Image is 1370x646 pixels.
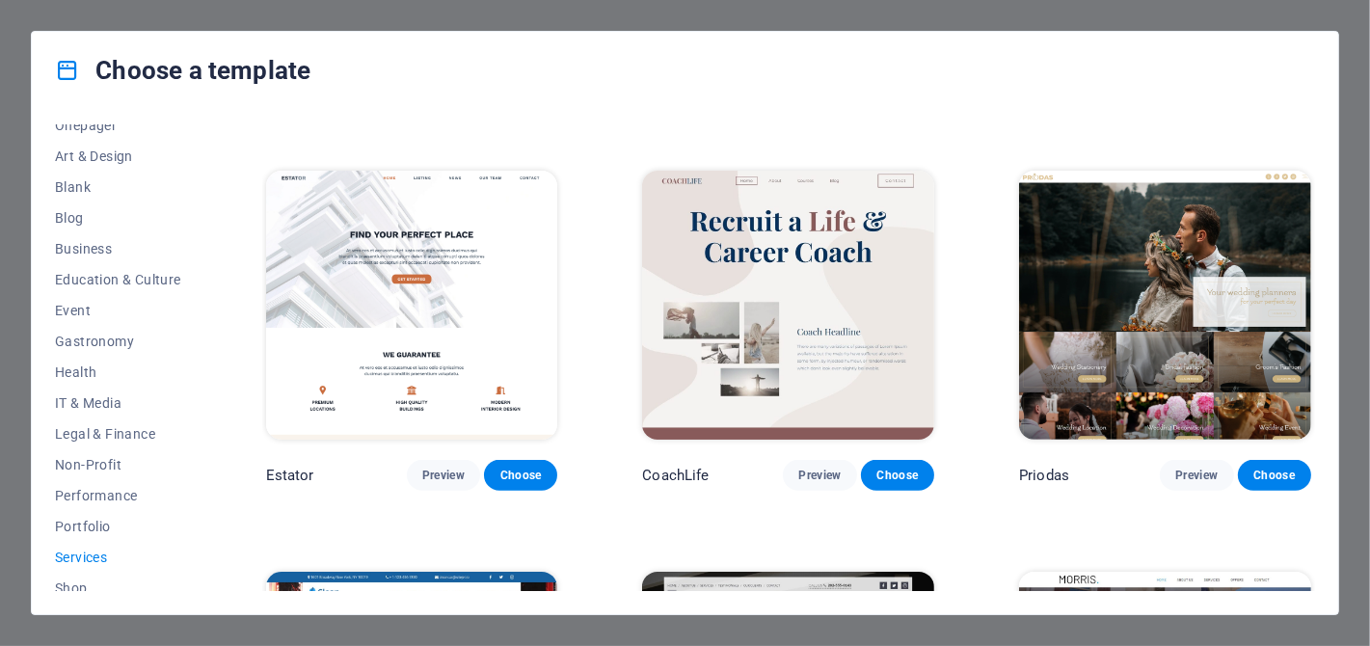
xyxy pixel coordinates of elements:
span: Health [55,364,181,380]
span: Business [55,241,181,256]
img: Estator [266,171,558,440]
button: Preview [783,460,856,491]
img: CoachLife [642,171,934,440]
span: Art & Design [55,148,181,164]
img: Priodas [1019,171,1311,440]
span: Onepager [55,118,181,133]
button: Blank [55,172,181,202]
button: Choose [484,460,557,491]
button: Gastronomy [55,326,181,357]
button: Event [55,295,181,326]
span: Choose [876,468,919,483]
span: Performance [55,488,181,503]
span: IT & Media [55,395,181,411]
span: Choose [499,468,542,483]
p: Priodas [1019,466,1069,485]
h4: Choose a template [55,55,310,86]
span: Education & Culture [55,272,181,287]
button: Services [55,542,181,573]
button: Performance [55,480,181,511]
span: Preview [1175,468,1218,483]
button: Choose [1238,460,1311,491]
span: Preview [422,468,465,483]
button: Preview [407,460,480,491]
span: Event [55,303,181,318]
span: Legal & Finance [55,426,181,442]
p: Estator [266,466,314,485]
span: Blank [55,179,181,195]
button: Choose [861,460,934,491]
button: IT & Media [55,388,181,418]
span: Gastronomy [55,334,181,349]
button: Onepager [55,110,181,141]
span: Services [55,550,181,565]
button: Blog [55,202,181,233]
button: Business [55,233,181,264]
p: CoachLife [642,466,709,485]
button: Legal & Finance [55,418,181,449]
button: Non-Profit [55,449,181,480]
button: Education & Culture [55,264,181,295]
button: Art & Design [55,141,181,172]
button: Shop [55,573,181,604]
span: Choose [1253,468,1296,483]
span: Shop [55,580,181,596]
button: Portfolio [55,511,181,542]
span: Non-Profit [55,457,181,472]
button: Preview [1160,460,1233,491]
span: Blog [55,210,181,226]
button: Health [55,357,181,388]
span: Preview [798,468,841,483]
span: Portfolio [55,519,181,534]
